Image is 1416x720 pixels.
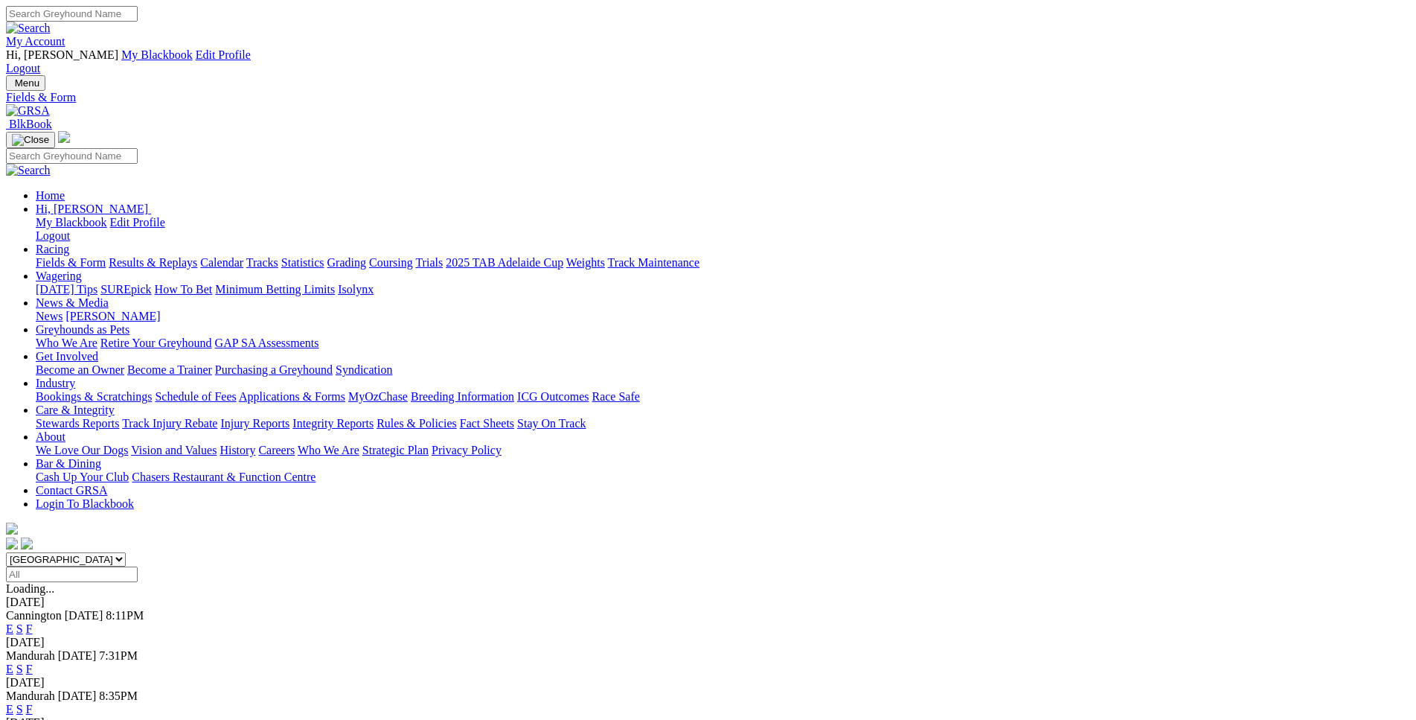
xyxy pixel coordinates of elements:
[36,377,75,389] a: Industry
[6,48,118,61] span: Hi, [PERSON_NAME]
[26,622,33,635] a: F
[6,6,138,22] input: Search
[36,337,1410,350] div: Greyhounds as Pets
[36,390,152,403] a: Bookings & Scratchings
[15,77,39,89] span: Menu
[36,216,1410,243] div: Hi, [PERSON_NAME]
[36,497,134,510] a: Login To Blackbook
[6,636,1410,649] div: [DATE]
[6,132,55,148] button: Toggle navigation
[327,256,366,269] a: Grading
[36,363,124,376] a: Become an Owner
[336,363,392,376] a: Syndication
[281,256,324,269] a: Statistics
[155,283,213,296] a: How To Bet
[292,417,374,430] a: Integrity Reports
[36,283,97,296] a: [DATE] Tips
[6,663,13,675] a: E
[6,104,50,118] img: GRSA
[58,649,97,662] span: [DATE]
[6,35,65,48] a: My Account
[298,444,359,456] a: Who We Are
[16,703,23,716] a: S
[415,256,443,269] a: Trials
[109,256,197,269] a: Results & Replays
[592,390,639,403] a: Race Safe
[196,48,251,61] a: Edit Profile
[12,134,49,146] img: Close
[36,430,65,443] a: About
[100,337,212,349] a: Retire Your Greyhound
[36,471,129,483] a: Cash Up Your Club
[6,567,138,582] input: Select date
[362,444,429,456] a: Strategic Plan
[377,417,457,430] a: Rules & Policies
[460,417,514,430] a: Fact Sheets
[99,689,138,702] span: 8:35PM
[36,337,97,349] a: Who We Are
[6,703,13,716] a: E
[26,663,33,675] a: F
[239,390,345,403] a: Applications & Forms
[338,283,374,296] a: Isolynx
[36,484,107,497] a: Contact GRSA
[6,22,51,35] img: Search
[36,189,65,202] a: Home
[6,649,55,662] span: Mandurah
[6,75,45,91] button: Toggle navigation
[608,256,699,269] a: Track Maintenance
[36,417,119,430] a: Stewards Reports
[9,118,52,130] span: BlkBook
[16,663,23,675] a: S
[36,216,107,229] a: My Blackbook
[36,310,1410,323] div: News & Media
[517,417,586,430] a: Stay On Track
[6,164,51,177] img: Search
[6,609,62,622] span: Cannington
[36,363,1410,377] div: Get Involved
[121,48,193,61] a: My Blackbook
[517,390,589,403] a: ICG Outcomes
[155,390,236,403] a: Schedule of Fees
[246,256,278,269] a: Tracks
[6,523,18,535] img: logo-grsa-white.png
[65,310,160,322] a: [PERSON_NAME]
[432,444,502,456] a: Privacy Policy
[36,350,98,363] a: Get Involved
[16,622,23,635] a: S
[36,390,1410,404] div: Industry
[220,444,255,456] a: History
[6,91,1410,104] a: Fields & Form
[36,296,109,309] a: News & Media
[131,444,217,456] a: Vision and Values
[6,48,1410,75] div: My Account
[36,270,82,282] a: Wagering
[36,203,148,215] span: Hi, [PERSON_NAME]
[36,203,151,215] a: Hi, [PERSON_NAME]
[6,676,1410,689] div: [DATE]
[36,444,128,456] a: We Love Our Dogs
[21,538,33,549] img: twitter.svg
[411,390,514,403] a: Breeding Information
[110,216,165,229] a: Edit Profile
[220,417,289,430] a: Injury Reports
[36,243,69,255] a: Racing
[200,256,243,269] a: Calendar
[446,256,563,269] a: 2025 TAB Adelaide Cup
[36,457,101,470] a: Bar & Dining
[58,131,70,143] img: logo-grsa-white.png
[6,582,54,595] span: Loading...
[36,256,1410,270] div: Racing
[215,337,319,349] a: GAP SA Assessments
[127,363,212,376] a: Become a Trainer
[258,444,295,456] a: Careers
[100,283,151,296] a: SUREpick
[6,148,138,164] input: Search
[348,390,408,403] a: MyOzChase
[36,471,1410,484] div: Bar & Dining
[132,471,315,483] a: Chasers Restaurant & Function Centre
[6,689,55,702] span: Mandurah
[566,256,605,269] a: Weights
[36,323,129,336] a: Greyhounds as Pets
